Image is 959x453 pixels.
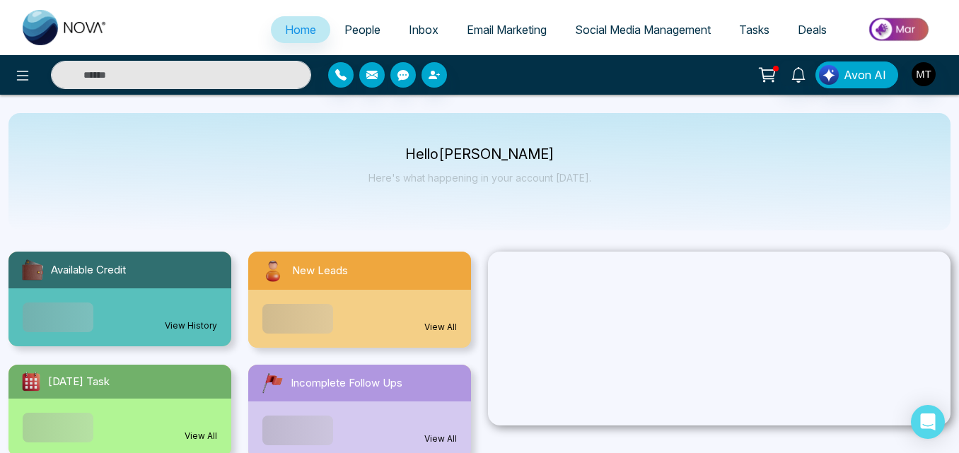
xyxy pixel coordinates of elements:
a: Home [271,16,330,43]
img: availableCredit.svg [20,257,45,283]
a: Social Media Management [561,16,725,43]
a: People [330,16,395,43]
img: newLeads.svg [260,257,286,284]
button: Avon AI [815,61,898,88]
a: Deals [784,16,841,43]
a: View All [424,321,457,334]
a: View History [165,319,217,332]
img: Lead Flow [819,65,839,85]
a: Inbox [395,16,453,43]
img: todayTask.svg [20,370,42,393]
img: Nova CRM Logo [23,10,107,45]
span: Tasks [739,23,769,37]
a: Email Marketing [453,16,561,43]
span: Email Marketing [467,23,547,37]
a: View All [185,430,217,442]
img: Market-place.gif [848,13,951,45]
div: Open Intercom Messenger [911,405,945,439]
img: followUps.svg [260,370,285,396]
a: New LeadsView All [240,252,479,348]
span: [DATE] Task [48,374,110,390]
span: Social Media Management [575,23,711,37]
p: Hello [PERSON_NAME] [368,148,591,160]
span: Available Credit [51,262,126,278]
span: People [344,23,380,37]
img: User Avatar [912,62,936,86]
span: Avon AI [844,66,886,83]
span: Incomplete Follow Ups [291,375,402,392]
span: Deals [798,23,827,37]
span: Home [285,23,316,37]
span: Inbox [409,23,438,37]
a: View All [424,433,457,445]
a: Tasks [725,16,784,43]
span: New Leads [292,263,348,279]
p: Here's what happening in your account [DATE]. [368,172,591,184]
